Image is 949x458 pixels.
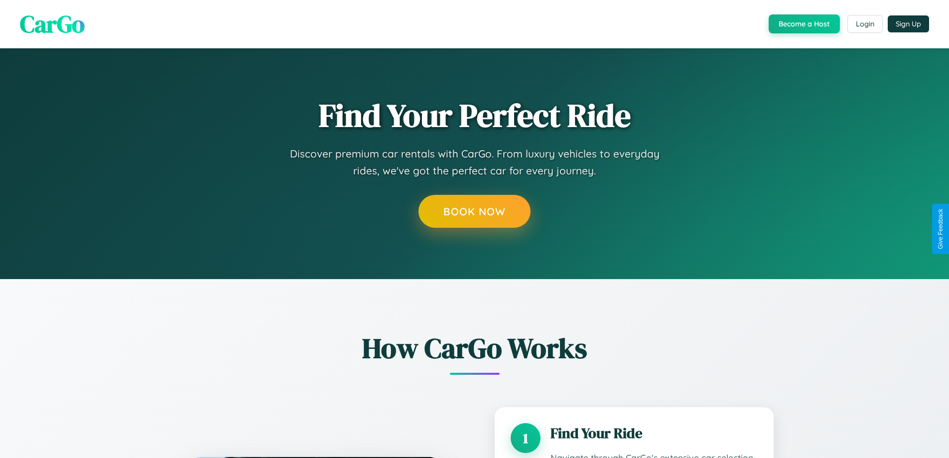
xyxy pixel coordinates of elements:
[20,7,85,40] span: CarGo
[847,15,883,33] button: Login
[275,146,674,179] p: Discover premium car rentals with CarGo. From luxury vehicles to everyday rides, we've got the pe...
[418,195,531,228] button: Book Now
[937,209,944,249] div: Give Feedback
[888,15,929,32] button: Sign Up
[511,423,541,453] div: 1
[176,329,774,367] h2: How CarGo Works
[550,423,758,443] h3: Find Your Ride
[319,98,631,133] h1: Find Your Perfect Ride
[769,14,840,33] button: Become a Host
